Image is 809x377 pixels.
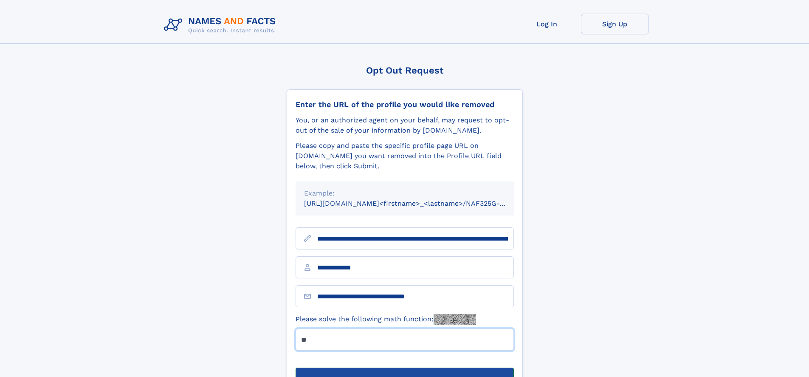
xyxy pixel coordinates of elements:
[513,14,581,34] a: Log In
[581,14,649,34] a: Sign Up
[161,14,283,37] img: Logo Names and Facts
[296,115,514,136] div: You, or an authorized agent on your behalf, may request to opt-out of the sale of your informatio...
[296,100,514,109] div: Enter the URL of the profile you would like removed
[296,141,514,171] div: Please copy and paste the specific profile page URL on [DOMAIN_NAME] you want removed into the Pr...
[304,188,505,198] div: Example:
[287,65,523,76] div: Opt Out Request
[296,314,476,325] label: Please solve the following math function:
[304,199,530,207] small: [URL][DOMAIN_NAME]<firstname>_<lastname>/NAF325G-xxxxxxxx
